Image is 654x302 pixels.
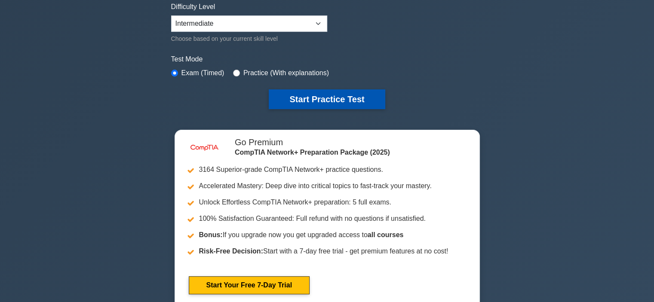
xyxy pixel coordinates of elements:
[189,276,310,294] a: Start Your Free 7-Day Trial
[171,54,483,64] label: Test Mode
[269,89,385,109] button: Start Practice Test
[171,34,327,44] div: Choose based on your current skill level
[171,2,215,12] label: Difficulty Level
[243,68,329,78] label: Practice (With explanations)
[181,68,224,78] label: Exam (Timed)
